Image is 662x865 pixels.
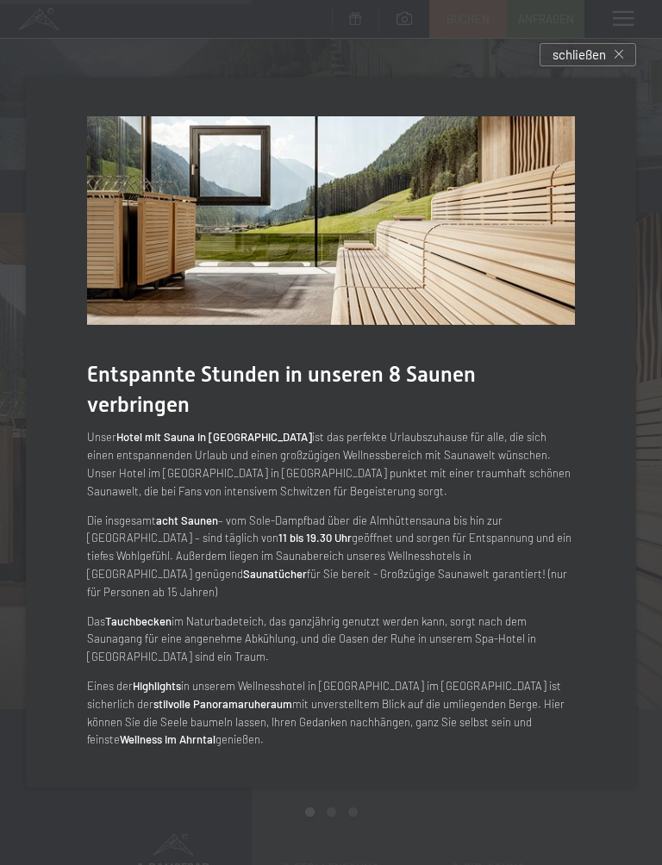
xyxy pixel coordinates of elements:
[87,613,575,666] p: Das im Naturbadeteich, das ganzjährig genutzt werden kann, sorgt nach dem Saunagang für eine ange...
[553,46,606,64] span: schließen
[87,362,476,417] span: Entspannte Stunden in unseren 8 Saunen verbringen
[156,513,218,527] strong: acht Saunen
[116,430,312,444] strong: Hotel mit Sauna in [GEOGRAPHIC_DATA]
[133,679,181,693] strong: Highlights
[87,677,575,749] p: Eines der in unserem Wellnesshotel in [GEOGRAPHIC_DATA] im [GEOGRAPHIC_DATA] ist sicherlich der m...
[87,116,575,326] img: Wellnesshotels - Sauna - Entspannung - Ahrntal
[105,614,172,628] strong: Tauchbecken
[278,531,352,545] strong: 11 bis 19.30 Uhr
[120,732,215,746] strong: Wellness im Ahrntal
[153,697,292,711] strong: stilvolle Panoramaruheraum
[87,512,575,601] p: Die insgesamt – vom Sole-Dampfbad über die Almhüttensauna bis hin zur [GEOGRAPHIC_DATA] – sind tä...
[87,428,575,500] p: Unser ist das perfekte Urlaubszuhause für alle, die sich einen entspannenden Urlaub und einen gro...
[243,567,307,581] strong: Saunatücher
